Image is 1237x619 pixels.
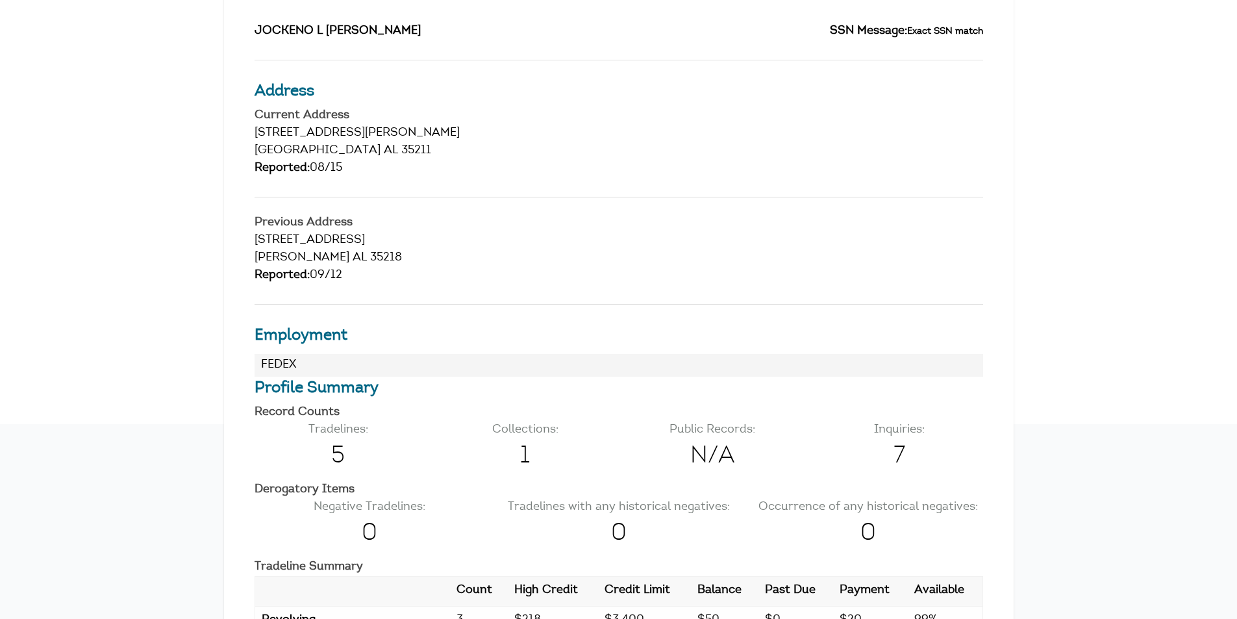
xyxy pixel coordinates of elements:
h4: Derogatory Items [255,484,983,496]
span: Reported: [255,162,310,174]
h2: JOCKENO L [PERSON_NAME] [255,23,609,40]
span: 7 [816,439,983,474]
th: Available [908,577,982,607]
span: 0 [255,516,484,551]
th: Count [450,577,508,607]
h4: Current Address [255,110,983,121]
h4: Tradeline Summary [255,561,983,573]
span: [STREET_ADDRESS] [255,234,365,246]
div: 09/12 [255,267,983,284]
th: Payment [833,577,907,607]
h4: Previous Address [255,217,983,229]
th: Credit Limit [598,577,691,607]
li: FEDEX [255,354,983,377]
p: Inquiries: [816,422,983,439]
span: Reported: [255,270,310,281]
p: Tradelines with any historical negatives: [504,499,734,516]
span: [GEOGRAPHIC_DATA] [255,145,381,157]
p: Public Records: [629,422,796,439]
span: AL [353,252,367,264]
th: Past Due [758,577,834,607]
span: [PERSON_NAME] [255,252,349,264]
p: Collections: [442,422,609,439]
p: Occurrence of any historical negatives: [753,499,983,516]
span: 35211 [401,145,431,157]
span: [STREET_ADDRESS][PERSON_NAME] [255,127,460,139]
span: SSN Message: [830,25,907,37]
span: 35218 [370,252,402,264]
p: Tradelines: [255,422,422,439]
h4: Record Counts [255,407,983,418]
h3: Address [255,80,983,103]
span: 5 [255,439,422,474]
span: 0 [504,516,734,551]
th: Balance [691,577,758,607]
p: Negative Tradelines: [255,499,484,516]
span: 1 [442,439,609,474]
small: Exact SSN match [907,27,983,36]
span: 0 [753,516,983,551]
th: High Credit [508,577,598,607]
h3: Profile Summary [255,377,983,400]
span: N/A [629,439,796,474]
h3: Employment [255,324,983,347]
span: AL [384,145,398,157]
div: 08/15 [255,160,983,177]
